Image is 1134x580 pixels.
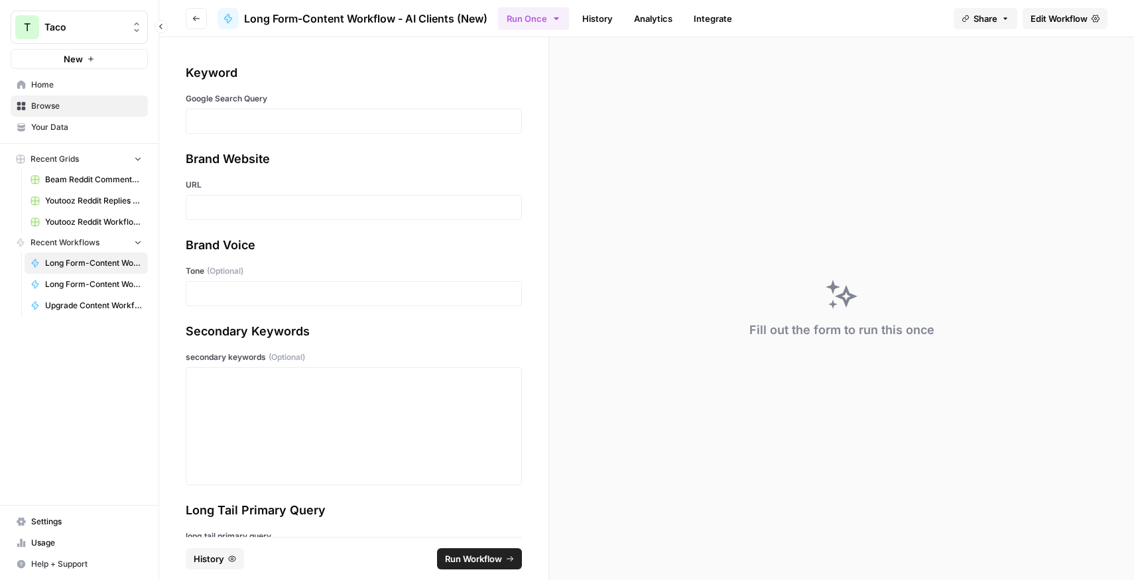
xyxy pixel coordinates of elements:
[269,351,305,363] span: (Optional)
[186,351,522,363] label: secondary keywords
[186,179,522,191] label: URL
[11,233,148,253] button: Recent Workflows
[11,511,148,532] a: Settings
[11,117,148,138] a: Your Data
[498,7,569,30] button: Run Once
[954,8,1017,29] button: Share
[186,64,522,82] div: Keyword
[45,257,142,269] span: Long Form-Content Workflow - AI Clients (New)
[31,516,142,528] span: Settings
[25,169,148,190] a: Beam Reddit Comments Workflow Grid
[45,216,142,228] span: Youtooz Reddit Workflow Grid
[186,236,522,255] div: Brand Voice
[45,278,142,290] span: Long Form-Content Workflow - All Clients (New)
[25,295,148,316] a: Upgrade Content Workflow - Nurx
[25,211,148,233] a: Youtooz Reddit Workflow Grid
[574,8,621,29] a: History
[45,174,142,186] span: Beam Reddit Comments Workflow Grid
[11,74,148,95] a: Home
[445,552,502,565] span: Run Workflow
[186,93,522,105] label: Google Search Query
[31,121,142,133] span: Your Data
[686,8,740,29] a: Integrate
[186,530,522,542] label: long tail primary query
[186,265,522,277] label: Tone
[437,548,522,569] button: Run Workflow
[31,558,142,570] span: Help + Support
[1031,12,1088,25] span: Edit Workflow
[45,300,142,312] span: Upgrade Content Workflow - Nurx
[11,49,148,69] button: New
[45,195,142,207] span: Youtooz Reddit Replies Workflow Grid
[207,265,243,277] span: (Optional)
[31,537,142,549] span: Usage
[44,21,125,34] span: Taco
[25,274,148,295] a: Long Form-Content Workflow - All Clients (New)
[186,548,244,569] button: History
[194,552,224,565] span: History
[186,150,522,168] div: Brand Website
[31,153,79,165] span: Recent Grids
[25,253,148,274] a: Long Form-Content Workflow - AI Clients (New)
[24,19,31,35] span: T
[626,8,680,29] a: Analytics
[11,532,148,553] a: Usage
[11,553,148,575] button: Help + Support
[11,11,148,44] button: Workspace: Taco
[186,322,522,341] div: Secondary Keywords
[1023,8,1107,29] a: Edit Workflow
[31,79,142,91] span: Home
[31,100,142,112] span: Browse
[11,149,148,169] button: Recent Grids
[974,12,997,25] span: Share
[218,8,487,29] a: Long Form-Content Workflow - AI Clients (New)
[64,52,83,66] span: New
[749,321,934,339] div: Fill out the form to run this once
[31,237,99,249] span: Recent Workflows
[244,11,487,27] span: Long Form-Content Workflow - AI Clients (New)
[186,501,522,520] div: Long Tail Primary Query
[25,190,148,211] a: Youtooz Reddit Replies Workflow Grid
[11,95,148,117] a: Browse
